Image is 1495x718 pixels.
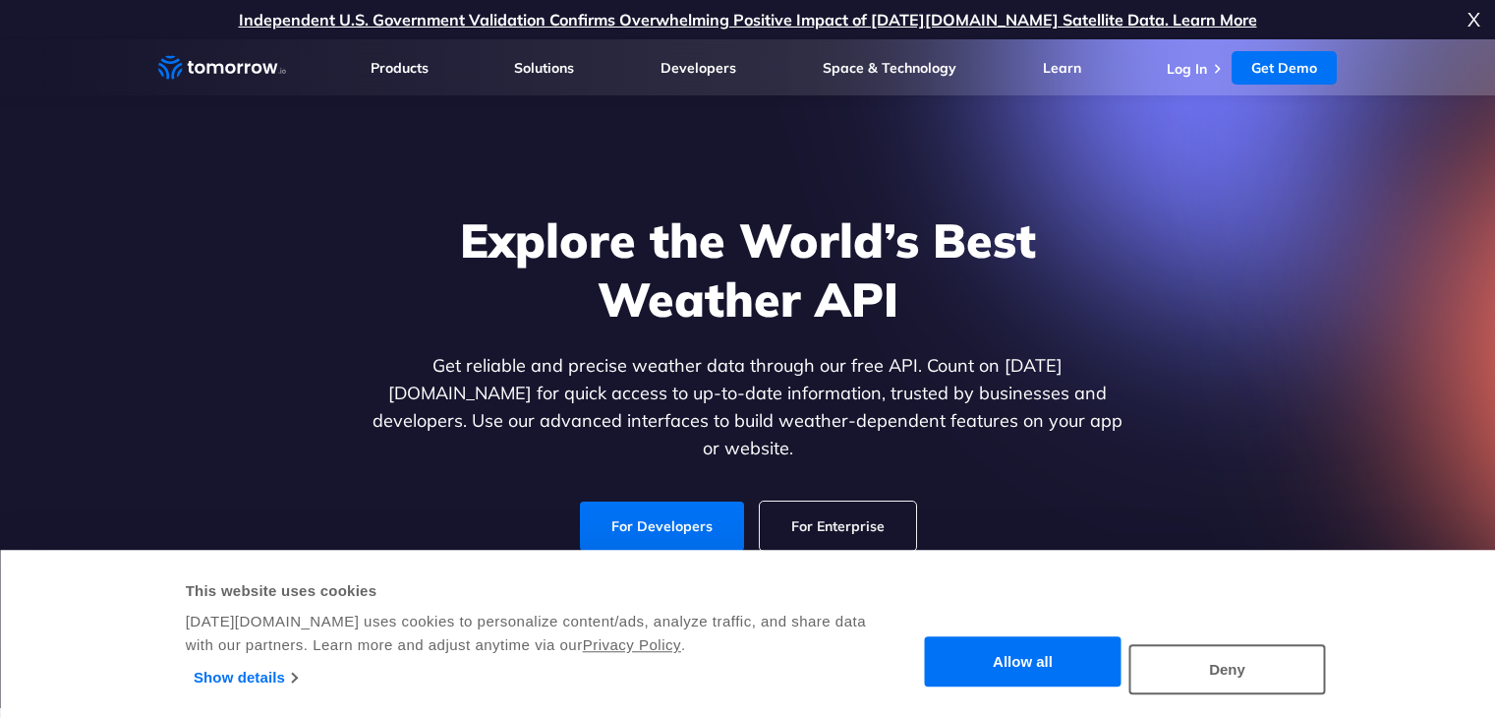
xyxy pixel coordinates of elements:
a: Get Demo [1232,51,1337,85]
div: [DATE][DOMAIN_NAME] uses cookies to personalize content/ads, analyze traffic, and share data with... [186,610,869,657]
div: This website uses cookies [186,579,869,603]
a: Independent U.S. Government Validation Confirms Overwhelming Positive Impact of [DATE][DOMAIN_NAM... [239,10,1257,30]
button: Deny [1129,644,1326,694]
p: Get reliable and precise weather data through our free API. Count on [DATE][DOMAIN_NAME] for quic... [369,352,1127,462]
a: Learn [1043,59,1081,77]
button: Allow all [925,637,1121,688]
a: For Developers [580,502,744,551]
a: Show details [194,663,297,692]
a: Developers [661,59,736,77]
a: Log In [1167,60,1207,78]
a: Products [371,59,429,77]
a: Solutions [514,59,574,77]
a: For Enterprise [760,502,916,551]
h1: Explore the World’s Best Weather API [369,210,1127,329]
a: Privacy Policy [583,636,681,653]
a: Space & Technology [823,59,956,77]
a: Home link [158,53,286,83]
